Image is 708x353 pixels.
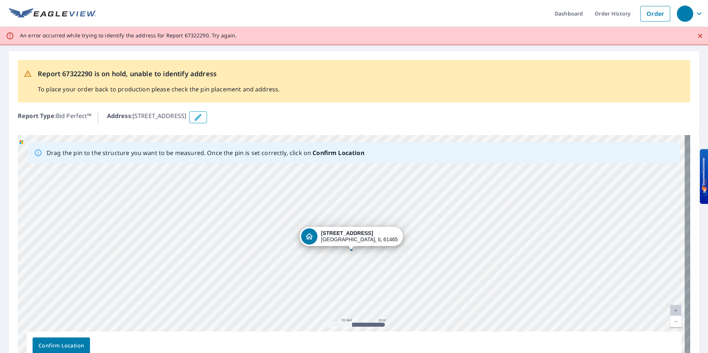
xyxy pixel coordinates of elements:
b: Report Type [18,112,54,120]
img: BKR5lM0sgkDqAAAAAElFTkSuQmCC [702,158,707,196]
p: Report 67322290 is on hold, unable to identify address [38,69,280,79]
button: Close [695,31,705,41]
b: Confirm Location [313,149,364,157]
p: To place your order back to production please check the pin placement and address. [38,85,280,94]
strong: [STREET_ADDRESS] [321,230,373,236]
b: Address [107,112,131,120]
span: Confirm Location [39,341,84,350]
img: EV Logo [9,8,96,19]
div: [GEOGRAPHIC_DATA], IL 61465 [321,230,398,243]
p: Drag the pin to the structure you want to be measured. Once the pin is set correctly, click on [47,148,364,157]
a: Current Level 20, Zoom Out [670,316,681,327]
p: : Bid Perfect™ [18,111,92,123]
a: Current Level 20, Zoom In Disabled [670,305,681,316]
p: : [STREET_ADDRESS] [107,111,187,123]
p: An error occurred while trying to identify the address for Report 67322290. Try again. [20,32,237,39]
div: Dropped pin, building 1, Residential property, 313 S 5th Ave New Windsor, IL 61465 [300,227,403,250]
a: Order [640,6,670,21]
